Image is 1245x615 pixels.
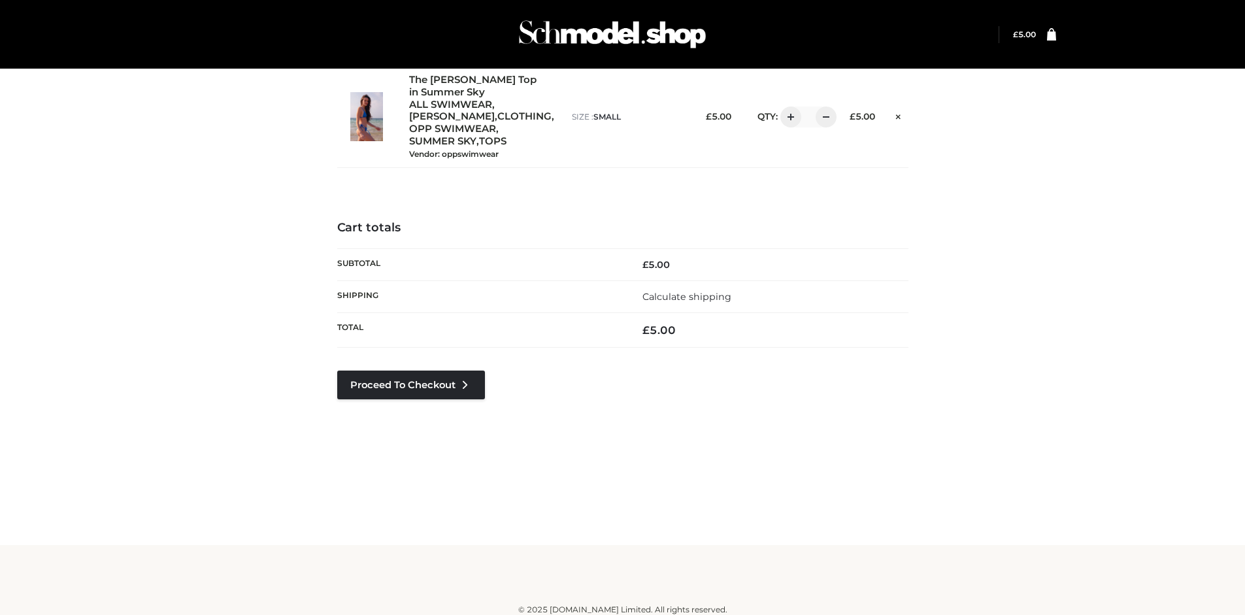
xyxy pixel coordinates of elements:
span: £ [642,324,650,337]
span: £ [850,111,855,122]
div: , , , , , [409,74,559,159]
img: Schmodel Admin 964 [514,8,710,60]
p: size : [572,111,684,123]
bdi: 5.00 [706,111,731,122]
bdi: 5.00 [1013,29,1036,39]
a: Remove this item [888,107,908,124]
a: [PERSON_NAME] [409,110,495,123]
a: TOPS [479,135,506,148]
a: The [PERSON_NAME] Top in Summer Sky [409,74,544,99]
a: ALL SWIMWEAR [409,99,492,111]
h4: Cart totals [337,221,908,235]
a: SUMMER SKY [409,135,476,148]
small: Vendor: oppswimwear [409,149,499,159]
bdi: 5.00 [642,259,670,271]
span: SMALL [593,112,621,122]
span: £ [1013,29,1018,39]
a: CLOTHING [497,110,552,123]
bdi: 5.00 [850,111,875,122]
a: £5.00 [1013,29,1036,39]
th: Shipping [337,281,623,313]
a: Proceed to Checkout [337,371,485,399]
bdi: 5.00 [642,324,676,337]
th: Subtotal [337,248,623,280]
a: Calculate shipping [642,291,731,303]
span: £ [706,111,712,122]
span: £ [642,259,648,271]
th: Total [337,313,623,348]
a: OPP SWIMWEAR [409,123,496,135]
div: QTY: [744,107,827,127]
